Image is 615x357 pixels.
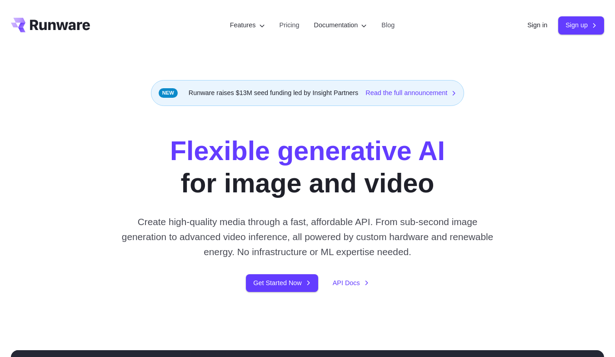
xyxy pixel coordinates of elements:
label: Documentation [314,20,367,30]
label: Features [230,20,265,30]
a: Sign up [558,16,604,34]
a: Go to / [11,18,90,32]
a: Get Started Now [246,274,318,292]
a: API Docs [333,278,369,288]
div: Runware raises $13M seed funding led by Insight Partners [151,80,465,106]
a: Pricing [280,20,300,30]
a: Blog [381,20,395,30]
a: Read the full announcement [365,88,456,98]
p: Create high-quality media through a fast, affordable API. From sub-second image generation to adv... [118,214,497,260]
h1: for image and video [170,135,445,200]
strong: Flexible generative AI [170,136,445,166]
a: Sign in [527,20,547,30]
